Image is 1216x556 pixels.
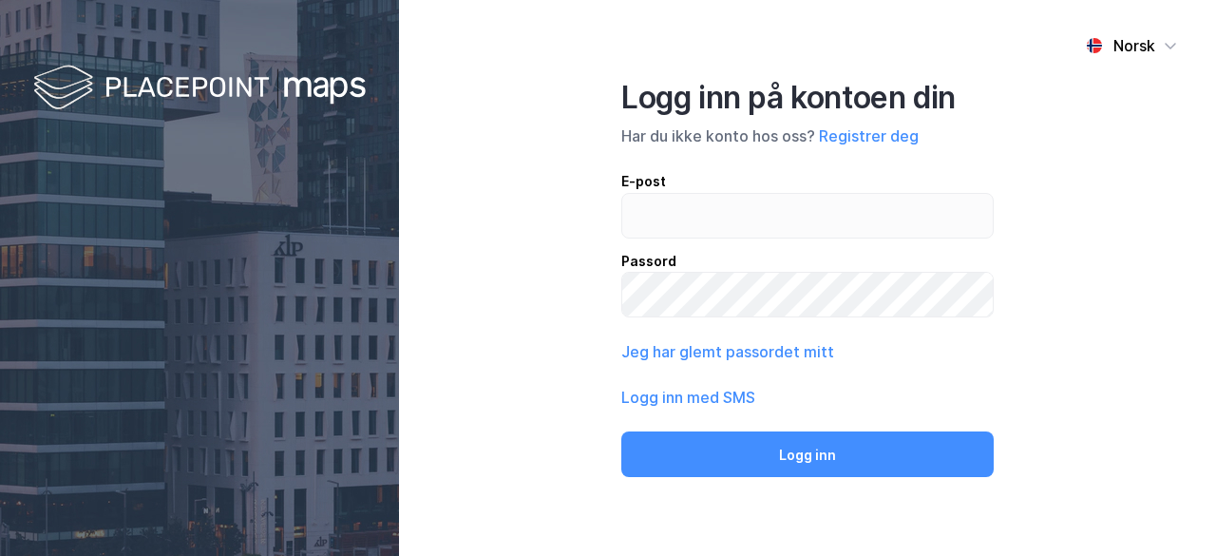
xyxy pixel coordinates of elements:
button: Jeg har glemt passordet mitt [621,340,834,363]
button: Registrer deg [819,125,919,147]
div: Norsk [1113,34,1155,57]
button: Logg inn med SMS [621,386,755,409]
iframe: Chat Widget [1121,465,1216,556]
div: Passord [621,250,994,273]
div: E-post [621,170,994,193]
img: logo-white.f07954bde2210d2a523dddb988cd2aa7.svg [33,61,366,117]
div: Logg inn på kontoen din [621,79,994,117]
button: Logg inn [621,431,994,477]
div: Har du ikke konto hos oss? [621,125,994,147]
